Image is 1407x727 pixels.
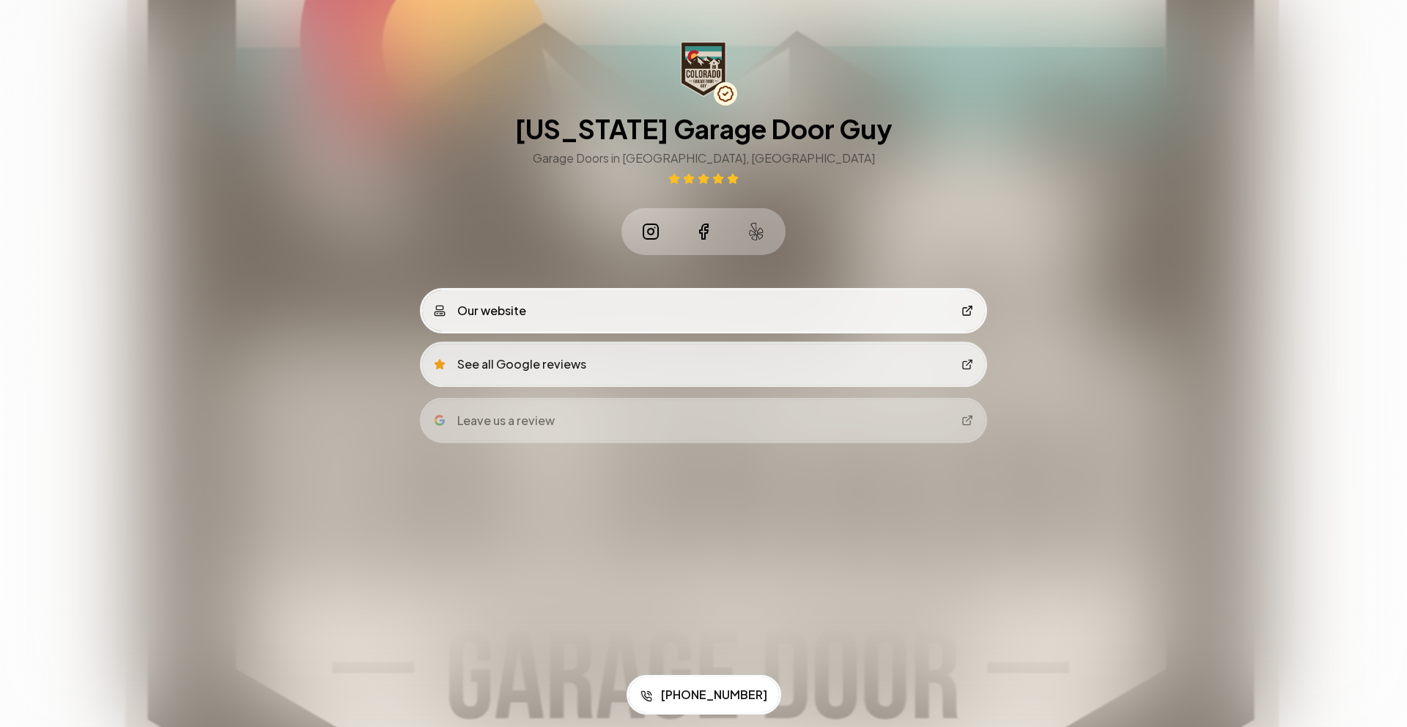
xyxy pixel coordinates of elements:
img: google logo [434,410,446,422]
a: Our website [422,290,985,331]
a: google logoLeave us a review [422,396,985,437]
a: See all Google reviews [422,343,985,384]
h1: [US_STATE] Garage Door Guy [514,114,893,144]
h3: Garage Doors in [GEOGRAPHIC_DATA], [GEOGRAPHIC_DATA] [533,150,875,167]
div: See all Google reviews [434,355,586,372]
a: [PHONE_NUMBER] [629,677,779,712]
div: Leave us a review [434,407,555,425]
div: Our website [434,302,526,320]
img: Colorado Garage Door Guy [679,41,728,97]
